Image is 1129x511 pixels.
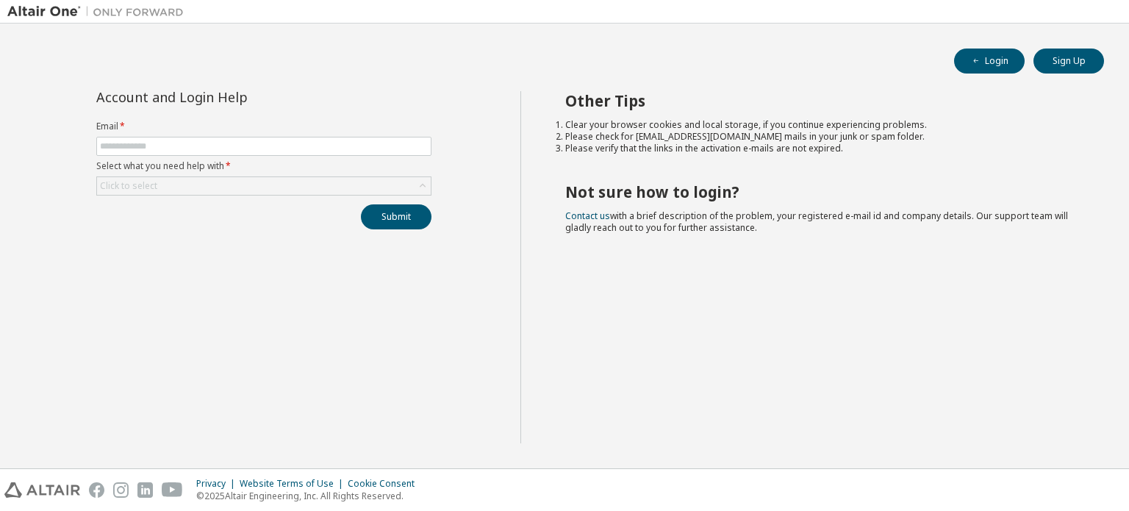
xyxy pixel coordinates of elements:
[565,131,1078,143] li: Please check for [EMAIL_ADDRESS][DOMAIN_NAME] mails in your junk or spam folder.
[96,91,365,103] div: Account and Login Help
[196,490,423,502] p: © 2025 Altair Engineering, Inc. All Rights Reserved.
[162,482,183,498] img: youtube.svg
[96,121,431,132] label: Email
[565,143,1078,154] li: Please verify that the links in the activation e-mails are not expired.
[1033,49,1104,74] button: Sign Up
[137,482,153,498] img: linkedin.svg
[4,482,80,498] img: altair_logo.svg
[97,177,431,195] div: Click to select
[565,91,1078,110] h2: Other Tips
[113,482,129,498] img: instagram.svg
[240,478,348,490] div: Website Terms of Use
[565,182,1078,201] h2: Not sure how to login?
[89,482,104,498] img: facebook.svg
[361,204,431,229] button: Submit
[954,49,1025,74] button: Login
[196,478,240,490] div: Privacy
[565,119,1078,131] li: Clear your browser cookies and local storage, if you continue experiencing problems.
[565,210,1068,234] span: with a brief description of the problem, your registered e-mail id and company details. Our suppo...
[348,478,423,490] div: Cookie Consent
[96,160,431,172] label: Select what you need help with
[565,210,610,222] a: Contact us
[7,4,191,19] img: Altair One
[100,180,157,192] div: Click to select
